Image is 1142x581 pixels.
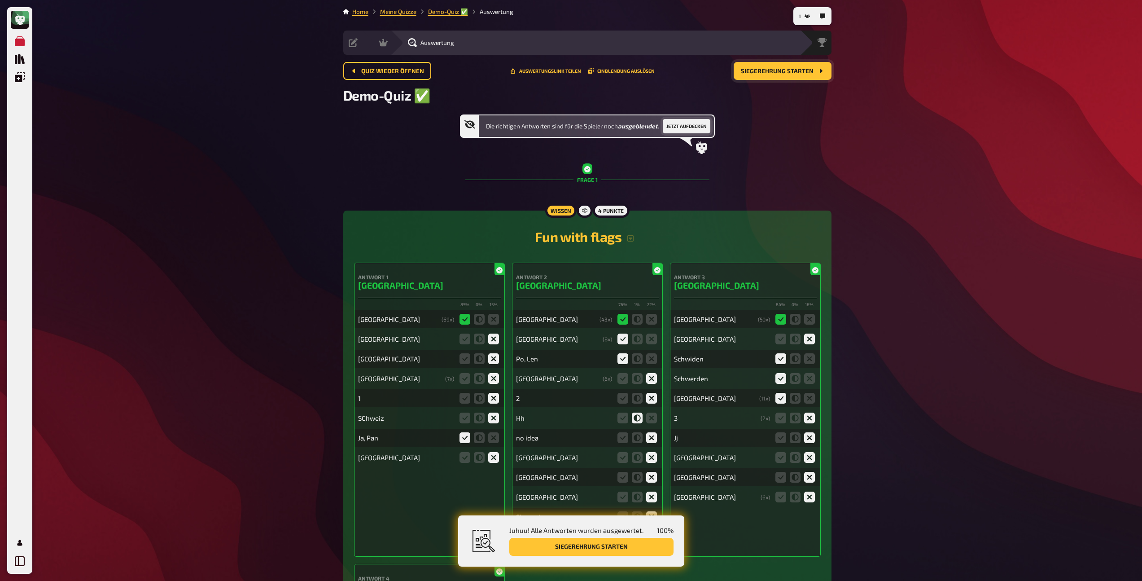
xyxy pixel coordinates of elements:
[516,280,659,290] h3: [GEOGRAPHIC_DATA]
[588,68,655,74] button: Einblendung auslösen
[11,68,29,86] a: Einblendungen
[358,434,454,442] div: Ja, Pan
[516,335,599,343] div: [GEOGRAPHIC_DATA]
[465,154,709,205] div: Frage 1
[646,302,657,308] small: 22 %
[674,414,757,422] div: 3
[516,374,599,383] div: [GEOGRAPHIC_DATA]
[657,526,674,534] span: 100 %
[799,14,801,19] span: 1
[632,302,643,308] small: 1 %
[468,7,513,16] li: Auswertung
[358,280,501,290] h3: [GEOGRAPHIC_DATA]
[11,534,29,552] a: Profil
[734,62,831,80] button: Siegerehrung starten
[358,453,454,462] div: [GEOGRAPHIC_DATA]
[428,8,468,15] a: Demo-Quiz ✅​
[352,7,368,16] li: Home
[761,494,770,500] div: ( 6 x)
[358,394,454,402] div: 1
[759,395,770,401] div: ( 11 x)
[516,315,596,323] div: [GEOGRAPHIC_DATA]
[741,68,814,75] span: Siegerehrung starten
[358,355,454,363] div: [GEOGRAPHIC_DATA]
[358,414,454,422] div: SChweiz
[674,434,770,442] div: Jj
[674,315,754,323] div: [GEOGRAPHIC_DATA]
[618,123,658,130] b: ausgeblendet
[510,68,581,74] button: Teile diese URL mit Leuten, die dir bei der Auswertung helfen dürfen.
[593,203,629,218] div: 4 Punkte
[790,302,801,308] small: 0 %
[343,87,430,103] span: Demo-Quiz ✅​
[674,355,770,363] div: Schwiden
[358,335,454,343] div: [GEOGRAPHIC_DATA]
[486,122,659,131] span: Die richtigen Antworten sind für die Spieler noch .
[509,538,674,556] button: Siegerehrung starten
[445,375,454,382] div: ( 7 x)
[516,513,612,521] div: Slowenien
[674,280,817,290] h3: [GEOGRAPHIC_DATA]
[459,302,470,308] small: 85 %
[358,374,442,383] div: [GEOGRAPHIC_DATA]
[11,32,29,50] a: Meine Quizze
[617,302,628,308] small: 76 %
[674,473,770,481] div: [GEOGRAPHIC_DATA]
[663,119,710,133] button: Jetzt aufdecken
[516,274,659,280] h4: Antwort 2
[758,316,770,322] div: ( 50 x)
[488,302,499,308] small: 15 %
[545,203,576,218] div: Wissen
[674,274,817,280] h4: Antwort 3
[761,415,770,421] div: ( 2 x)
[603,375,612,382] div: ( 6 x)
[509,526,643,534] span: Juhuu! Alle Antworten wurden ausgewertet.
[474,302,485,308] small: 0 %
[368,7,416,16] li: Meine Quizze
[420,39,454,46] span: Auswertung
[380,8,416,15] a: Meine Quizze
[674,453,770,462] div: [GEOGRAPHIC_DATA]
[804,302,815,308] small: 16 %
[516,434,612,442] div: no idea
[442,316,454,322] div: ( 69 x)
[358,315,438,323] div: [GEOGRAPHIC_DATA]
[603,336,612,342] div: ( 8 x)
[361,68,424,75] span: Quiz wieder öffnen
[352,8,368,15] a: Home
[674,374,770,383] div: Schwerden
[599,316,612,322] div: ( 43 x)
[516,493,612,501] div: [GEOGRAPHIC_DATA]
[516,473,612,481] div: [GEOGRAPHIC_DATA]
[674,394,756,402] div: [GEOGRAPHIC_DATA]
[416,7,468,16] li: Demo-Quiz ✅​
[516,414,612,422] div: Hh
[674,335,770,343] div: [GEOGRAPHIC_DATA]
[674,493,757,501] div: [GEOGRAPHIC_DATA]
[775,302,786,308] small: 84 %
[11,50,29,68] a: Quiz Sammlung
[516,355,612,363] div: Po, Len
[795,9,814,23] button: 1
[358,274,501,280] h4: Antwort 1
[343,62,431,80] button: Quiz wieder öffnen
[354,229,821,245] h2: Fun with flags
[516,453,612,462] div: [GEOGRAPHIC_DATA]
[516,394,612,402] div: 2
